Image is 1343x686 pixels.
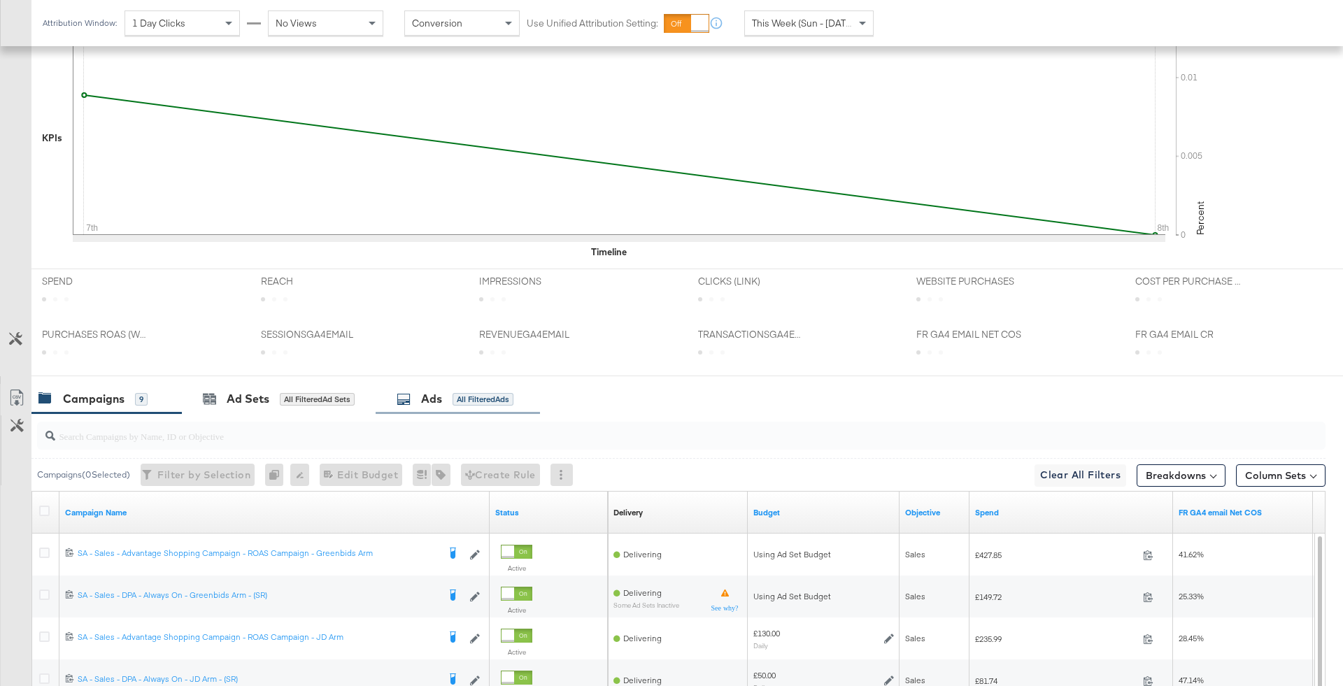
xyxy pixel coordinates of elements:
a: Reflects the ability of your Ad Campaign to achieve delivery based on ad states, schedule and bud... [613,507,643,518]
span: WEBSITE PURCHASES [916,275,1021,288]
div: Campaigns [63,391,125,407]
div: 0 [265,464,290,486]
span: FR GA4 EMAIL CR [1135,328,1240,341]
span: SPEND [42,275,147,288]
text: Percent [1194,201,1207,235]
span: FR GA4 EMAIL NET COS [916,328,1021,341]
div: £130.00 [753,628,780,639]
span: £427.85 [975,550,1137,560]
span: Clear All Filters [1040,466,1121,484]
div: Attribution Window: [42,18,118,28]
input: Search Campaigns by Name, ID or Objective [55,417,1207,444]
span: This Week (Sun - [DATE]) [752,17,857,29]
span: Delivering [623,549,662,559]
sub: Some Ad Sets Inactive [613,601,679,609]
div: Ads [421,391,442,407]
span: TRANSACTIONSGA4EMAIL [698,328,803,341]
span: REVENUEGA4EMAIL [479,328,584,341]
a: Your campaign name. [65,507,484,518]
a: The maximum amount you're willing to spend on your ads, on average each day or over the lifetime ... [753,507,894,518]
a: The total amount spent to date. [975,507,1167,518]
a: SA - Sales - Advantage Shopping Campaign - ROAS Campaign - JD Arm [78,631,438,645]
span: 1 Day Clicks [132,17,185,29]
span: Delivering [623,633,662,643]
sub: Daily [753,641,768,650]
span: SESSIONSGA4EMAIL [261,328,366,341]
span: PURCHASES ROAS (WEBSITE EVENTS) [42,328,147,341]
span: CLICKS (LINK) [698,275,803,288]
span: Sales [905,549,925,559]
div: Timeline [591,245,627,259]
button: Column Sets [1236,464,1326,487]
span: COST PER PURCHASE (WEBSITE EVENTS) [1135,275,1240,288]
a: FR GA4 Net COS [1179,507,1307,518]
span: £149.72 [975,592,1137,602]
div: Campaigns ( 0 Selected) [37,469,130,481]
div: KPIs [42,131,62,145]
div: Using Ad Set Budget [753,549,894,560]
a: Shows the current state of your Ad Campaign. [495,507,602,518]
div: All Filtered Ad Sets [280,393,355,406]
span: IMPRESSIONS [479,275,584,288]
span: Delivering [623,587,662,598]
label: Active [501,606,532,615]
span: No Views [276,17,317,29]
div: 9 [135,393,148,406]
label: Active [501,564,532,573]
span: £235.99 [975,634,1137,644]
button: Breakdowns [1137,464,1225,487]
span: 47.14% [1179,675,1204,685]
span: REACH [261,275,366,288]
a: SA - Sales - DPA - Always On - Greenbids Arm - (SR) [78,589,438,603]
span: Delivering [623,675,662,685]
div: SA - Sales - Advantage Shopping Campaign - ROAS Campaign - JD Arm [78,631,438,643]
span: Conversion [412,17,462,29]
div: SA - Sales - DPA - Always On - Greenbids Arm - (SR) [78,589,438,601]
label: Active [501,648,532,657]
div: SA - Sales - DPA - Always On - JD Arm - (SR) [78,673,438,685]
span: Sales [905,633,925,643]
span: 28.45% [1179,633,1204,643]
span: 25.33% [1179,591,1204,601]
div: All Filtered Ads [453,393,513,406]
span: Sales [905,675,925,685]
div: Ad Sets [227,391,269,407]
div: £50.00 [753,670,776,681]
div: Using Ad Set Budget [753,591,894,602]
a: SA - Sales - Advantage Shopping Campaign - ROAS Campaign - Greenbids Arm [78,548,438,562]
label: Use Unified Attribution Setting: [527,17,658,30]
span: 41.62% [1179,549,1204,559]
a: Your campaign's objective. [905,507,964,518]
div: Delivery [613,507,643,518]
span: Sales [905,591,925,601]
div: SA - Sales - Advantage Shopping Campaign - ROAS Campaign - Greenbids Arm [78,548,438,559]
button: Clear All Filters [1035,464,1126,487]
span: £81.74 [975,676,1137,686]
